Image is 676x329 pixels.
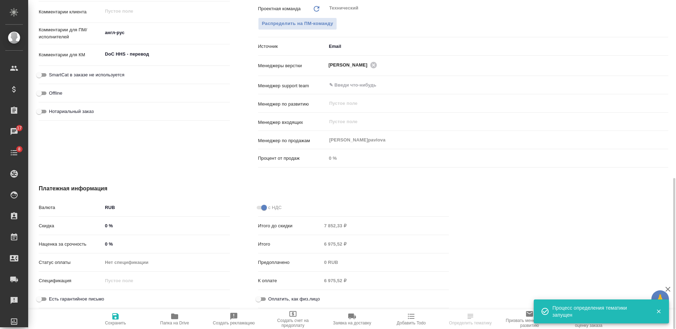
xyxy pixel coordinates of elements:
[39,241,102,248] p: Наценка за срочность
[322,276,449,286] input: Пустое поле
[49,71,124,78] span: SmartCat в заказе не используется
[664,64,666,66] button: Open
[654,292,666,306] span: 🙏
[102,48,230,60] textarea: DoC HHS - перевод
[258,62,326,69] p: Менеджеры верстки
[49,108,94,115] span: Нотариальный заказ
[102,276,230,286] input: Пустое поле
[39,51,102,58] p: Комментарии для КМ
[397,321,426,325] span: Добавить Todo
[322,221,449,231] input: Пустое поле
[102,239,230,249] input: ✎ Введи что-нибудь
[13,125,26,132] span: 17
[39,222,102,229] p: Скидка
[504,318,555,328] span: Призвать менеджера по развитию
[328,99,652,108] input: Пустое поле
[258,82,326,89] p: Менеджер support team
[39,204,102,211] p: Валюта
[326,40,668,52] div: Email
[102,202,230,214] div: RUB
[500,309,559,329] button: Призвать менеджера по развитию
[323,309,382,329] button: Заявка на доставку
[258,43,326,50] p: Источник
[268,296,320,303] span: Оплатить, как физ.лицо
[160,321,189,325] span: Папка на Drive
[39,184,449,193] h4: Платежная информация
[258,119,326,126] p: Менеджер входящих
[258,101,326,108] p: Менеджер по развитию
[262,20,333,28] span: Распределить на ПМ-команду
[552,304,645,318] div: Процесс определения тематики запущен
[258,5,301,12] p: Проектная команда
[258,137,326,144] p: Менеджер по продажам
[102,221,230,231] input: ✎ Введи что-нибудь
[258,241,322,248] p: Итого
[2,123,26,140] a: 17
[14,146,25,153] span: 8
[651,290,669,308] button: 🙏
[145,309,204,329] button: Папка на Drive
[258,222,322,229] p: Итого до скидки
[39,8,102,15] p: Комментарии клиента
[328,118,652,126] input: Пустое поле
[268,204,282,211] span: с НДС
[328,81,643,89] input: ✎ Введи что-нибудь
[263,309,323,329] button: Создать счет на предоплату
[49,90,62,97] span: Offline
[258,259,322,266] p: Предоплачено
[2,144,26,162] a: 8
[382,309,441,329] button: Добавить Todo
[102,257,230,268] div: Нет спецификации
[441,309,500,329] button: Определить тематику
[204,309,263,329] button: Создать рекламацию
[258,277,322,284] p: К оплате
[105,321,126,325] span: Сохранить
[49,296,104,303] span: Есть гарантийное письмо
[268,318,318,328] span: Создать счет на предоплату
[664,84,666,86] button: Open
[258,18,337,30] button: Распределить на ПМ-команду
[322,239,449,249] input: Пустое поле
[39,26,102,40] p: Комментарии для ПМ/исполнителей
[328,62,372,69] span: [PERSON_NAME]
[39,259,102,266] p: Статус оплаты
[39,277,102,284] p: Спецификация
[333,321,371,325] span: Заявка на доставку
[258,155,326,162] p: Процент от продаж
[86,309,145,329] button: Сохранить
[328,61,379,69] div: [PERSON_NAME]
[326,153,668,163] input: Пустое поле
[651,308,666,315] button: Закрыть
[213,321,255,325] span: Создать рекламацию
[322,257,449,267] input: Пустое поле
[258,18,337,30] span: В заказе уже есть ответственный ПМ или ПМ группа
[449,321,492,325] span: Определить тематику
[102,27,230,39] textarea: англ-рус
